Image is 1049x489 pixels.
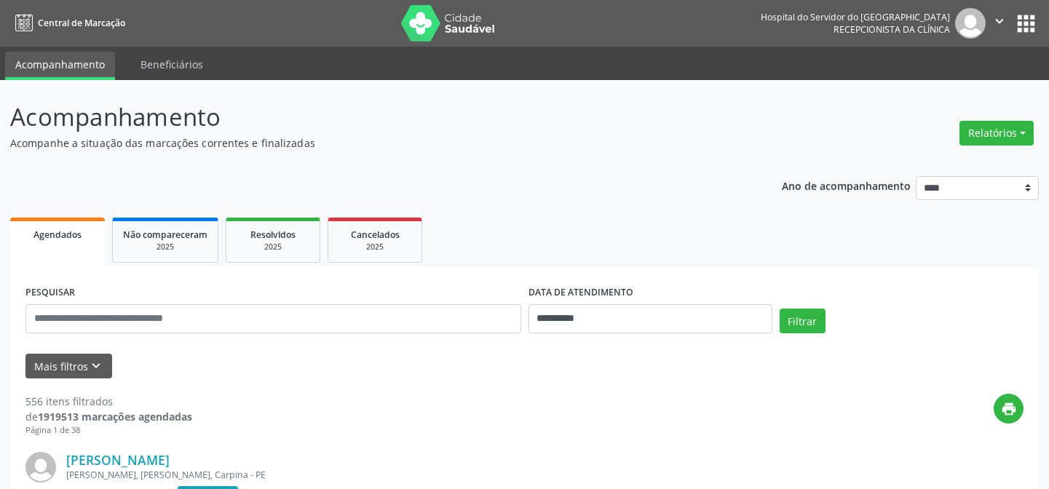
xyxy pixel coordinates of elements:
[237,242,309,253] div: 2025
[10,11,125,35] a: Central de Marcação
[991,13,1008,29] i: 
[25,394,192,409] div: 556 itens filtrados
[1013,11,1039,36] button: apps
[38,17,125,29] span: Central de Marcação
[130,52,213,77] a: Beneficiários
[25,452,56,482] img: img
[834,23,950,36] span: Recepcionista da clínica
[782,176,911,194] p: Ano de acompanhamento
[5,52,115,80] a: Acompanhamento
[33,228,82,241] span: Agendados
[339,242,411,253] div: 2025
[25,409,192,424] div: de
[955,8,986,39] img: img
[25,282,75,304] label: PESQUISAR
[994,394,1024,424] button: print
[529,282,633,304] label: DATA DE ATENDIMENTO
[1001,401,1017,417] i: print
[66,469,805,481] div: [PERSON_NAME], [PERSON_NAME], Carpina - PE
[88,358,104,374] i: keyboard_arrow_down
[250,228,296,241] span: Resolvidos
[38,410,192,424] strong: 1919513 marcações agendadas
[25,424,192,437] div: Página 1 de 38
[25,354,112,379] button: Mais filtroskeyboard_arrow_down
[123,242,207,253] div: 2025
[123,228,207,241] span: Não compareceram
[986,8,1013,39] button: 
[761,11,950,23] div: Hospital do Servidor do [GEOGRAPHIC_DATA]
[10,135,730,151] p: Acompanhe a situação das marcações correntes e finalizadas
[66,452,170,468] a: [PERSON_NAME]
[959,121,1034,146] button: Relatórios
[10,99,730,135] p: Acompanhamento
[351,228,400,241] span: Cancelados
[780,309,826,333] button: Filtrar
